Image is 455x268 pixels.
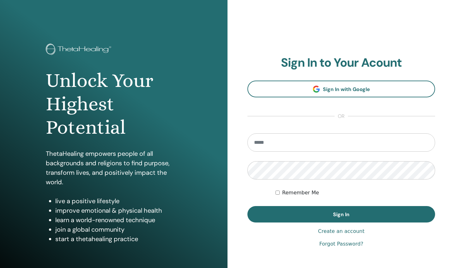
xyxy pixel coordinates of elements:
[333,211,349,218] span: Sign In
[247,81,435,97] a: Sign In with Google
[55,234,182,244] li: start a thetahealing practice
[55,215,182,225] li: learn a world-renowned technique
[247,56,435,70] h2: Sign In to Your Acount
[323,86,370,93] span: Sign In with Google
[276,189,435,197] div: Keep me authenticated indefinitely or until I manually logout
[282,189,319,197] label: Remember Me
[55,196,182,206] li: live a positive lifestyle
[335,113,348,120] span: or
[55,225,182,234] li: join a global community
[247,206,435,222] button: Sign In
[318,228,364,235] a: Create an account
[319,240,363,248] a: Forgot Password?
[46,69,182,139] h1: Unlock Your Highest Potential
[55,206,182,215] li: improve emotional & physical health
[46,149,182,187] p: ThetaHealing empowers people of all backgrounds and religions to find purpose, transform lives, a...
